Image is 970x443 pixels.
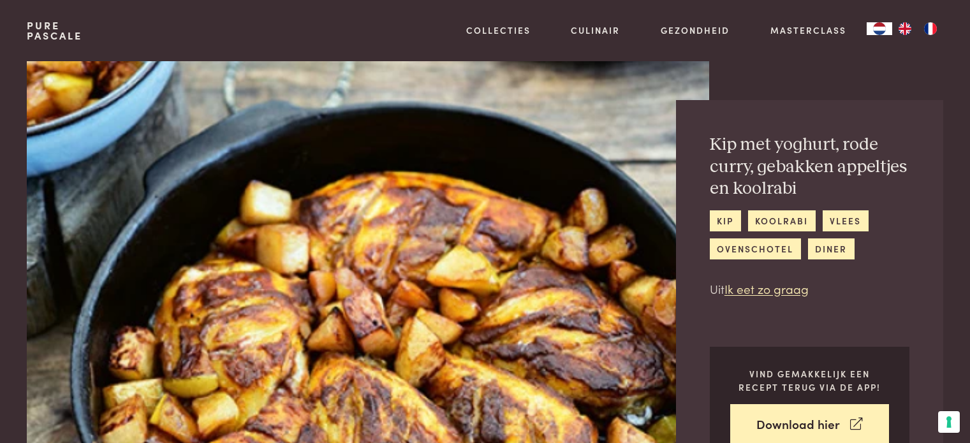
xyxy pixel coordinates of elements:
div: Language [867,22,892,35]
a: EN [892,22,918,35]
button: Uw voorkeuren voor toestemming voor trackingtechnologieën [938,411,960,433]
aside: Language selected: Nederlands [867,22,943,35]
a: koolrabi [748,210,816,231]
a: Ik eet zo graag [724,280,809,297]
a: NL [867,22,892,35]
a: Gezondheid [661,24,730,37]
a: ovenschotel [710,238,801,259]
a: Collecties [466,24,531,37]
p: Vind gemakkelijk een recept terug via de app! [730,367,889,393]
a: Culinair [571,24,620,37]
p: Uit [710,280,909,298]
a: PurePascale [27,20,82,41]
a: Masterclass [770,24,846,37]
ul: Language list [892,22,943,35]
h2: Kip met yoghurt, rode curry, gebakken appeltjes en koolrabi [710,134,909,200]
a: kip [710,210,741,231]
a: diner [808,238,855,259]
a: vlees [823,210,869,231]
a: FR [918,22,943,35]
